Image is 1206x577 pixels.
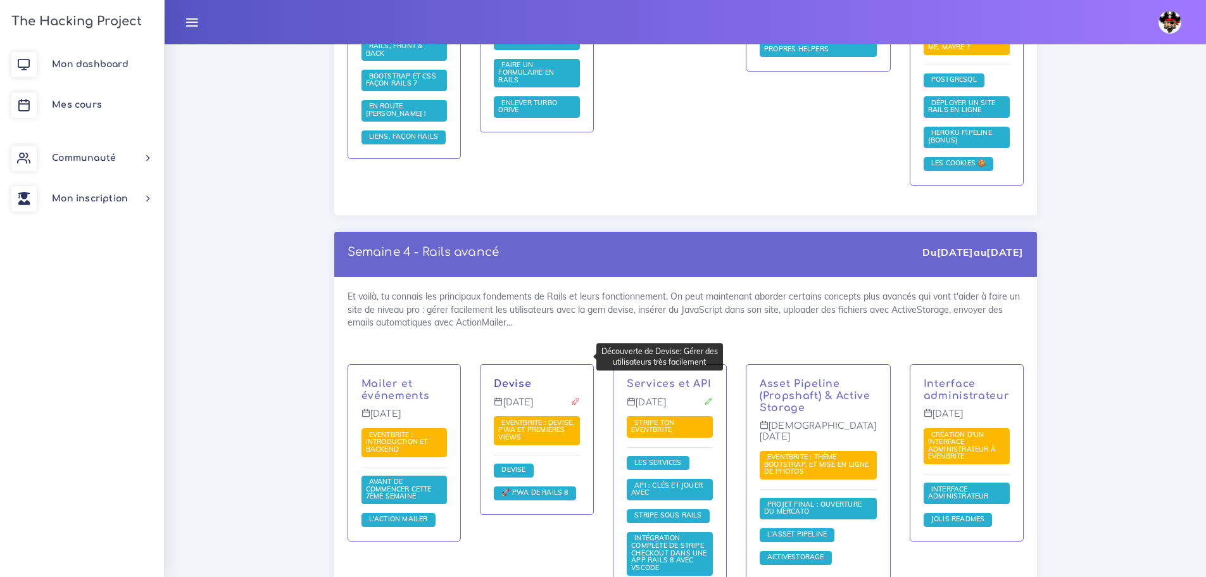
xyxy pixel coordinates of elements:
a: Liens, façon Rails [366,132,442,141]
a: Avant de commencer cette 7ème semaine [366,478,432,501]
div: Découverte de Devise: Gérer des utilisateurs très facilement [596,343,723,371]
span: Mes cours [52,100,102,110]
div: Du au [922,245,1023,260]
img: avatar [1159,11,1181,34]
a: Création d'un interface administrateur à Evenbrite [928,431,996,462]
span: Faire un formulaire en Rails [498,60,554,84]
a: Bootstrap et css façon Rails 7 [366,72,436,89]
span: Communauté [52,153,116,163]
a: Projet final : ouverture du mercato [764,500,862,516]
a: Stripe sous Rails [631,511,705,520]
strong: [DATE] [937,246,974,258]
span: Avant de commencer cette 7ème semaine [366,477,432,500]
a: Eventbrite : thème bootstrap, et mise en ligne de photos [764,453,869,476]
a: Mailer et événements [361,378,430,402]
strong: [DATE] [986,246,1023,258]
a: API : clés et jouer avec [631,481,703,498]
span: Stripe sous Rails [631,510,705,519]
a: Asset Pipeline (Propshaft) & Active Storage [760,378,870,414]
span: Mon inscription [52,194,128,203]
a: Interface administrateur [924,378,1010,402]
p: [DATE] [361,409,448,429]
a: L'Action Mailer [366,515,431,524]
a: Faire un formulaire en Rails [498,61,554,84]
a: Devise [494,378,531,390]
a: Enlever Turbo Drive [498,99,557,115]
a: Les cookies 🍪 [928,159,989,168]
p: [DATE] [924,409,1010,429]
a: Services et API [627,378,712,390]
span: Enlever Turbo Drive [498,98,557,115]
a: Jolis READMEs [928,515,988,524]
a: ActiveStorage [764,553,827,562]
a: Créer des sessions et ses propres helpers [764,37,866,54]
a: Eventbrite : introduction et backend [366,431,428,454]
a: L'Asset Pipeline [764,530,830,539]
a: En route [PERSON_NAME] ! [366,102,430,118]
span: Heroku Pipeline (Bonus) [928,128,992,144]
span: Bootstrap et css façon Rails 7 [366,72,436,88]
a: 🚀 PWA de Rails 8 [498,488,571,497]
a: Déployer un site rails en ligne [928,98,995,115]
span: En route [PERSON_NAME] ! [366,101,430,118]
a: Rails, front & back [366,42,423,58]
span: Jolis READMEs [928,514,988,523]
a: Eventbrite : Devise, PWA et premières views [498,419,574,442]
span: Rails, front & back [366,41,423,58]
span: Eventbrite : Devise, PWA et premières views [498,418,574,441]
span: Mon dashboard [52,60,129,69]
a: Semaine 4 - Rails avancé [348,246,499,258]
span: ActiveStorage [764,552,827,561]
a: PostgreSQL [928,75,980,84]
p: [DATE] [627,397,713,417]
a: Devise [498,466,529,474]
span: L'Asset Pipeline [764,529,830,538]
span: Eventbrite : thème bootstrap, et mise en ligne de photos [764,452,869,476]
span: Les cookies 🍪 [928,158,989,167]
h3: The Hacking Project [8,15,142,29]
a: Interface administrateur [928,485,992,501]
span: L'Action Mailer [366,514,431,523]
span: API : clés et jouer avec [631,481,703,497]
span: Eventbrite : introduction et backend [366,430,428,453]
span: Intégration complète de Stripe Checkout dans une app Rails 8 avec VSCode [631,533,707,571]
p: [DATE] [494,397,580,417]
span: Création d'un interface administrateur à Evenbrite [928,430,996,461]
span: Stripe ton Eventbrite [631,418,675,434]
a: Intégration complète de Stripe Checkout dans une app Rails 8 avec VSCode [631,534,707,572]
a: Heroku Pipeline (Bonus) [928,129,992,145]
a: Les services [631,458,685,467]
p: [DEMOGRAPHIC_DATA][DATE] [760,421,877,452]
a: Stripe ton Eventbrite [631,419,675,435]
span: 🚀 PWA de Rails 8 [498,488,571,497]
